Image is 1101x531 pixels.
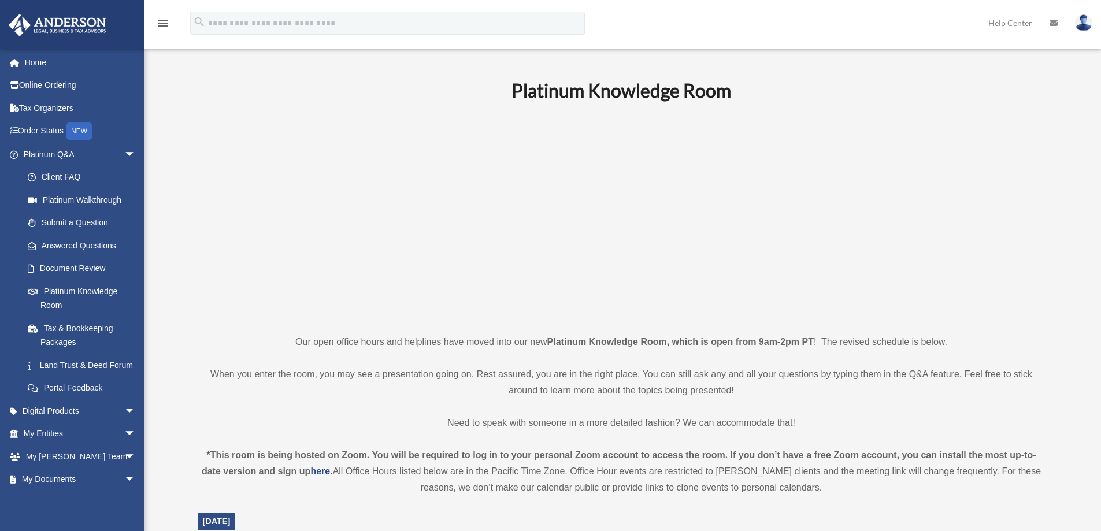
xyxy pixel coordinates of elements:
[8,143,153,166] a: Platinum Q&Aarrow_drop_down
[310,466,330,476] a: here
[124,445,147,469] span: arrow_drop_down
[8,74,153,97] a: Online Ordering
[8,399,153,422] a: Digital Productsarrow_drop_down
[198,415,1045,431] p: Need to speak with someone in a more detailed fashion? We can accommodate that!
[124,143,147,166] span: arrow_drop_down
[124,399,147,423] span: arrow_drop_down
[16,317,153,354] a: Tax & Bookkeeping Packages
[124,422,147,446] span: arrow_drop_down
[202,450,1036,476] strong: *This room is being hosted on Zoom. You will be required to log in to your personal Zoom account ...
[448,117,795,313] iframe: 231110_Toby_KnowledgeRoom
[16,257,153,280] a: Document Review
[547,337,814,347] strong: Platinum Knowledge Room, which is open from 9am-2pm PT
[8,491,153,514] a: Online Learningarrow_drop_down
[193,16,206,28] i: search
[16,377,153,400] a: Portal Feedback
[156,16,170,30] i: menu
[8,422,153,445] a: My Entitiesarrow_drop_down
[16,188,153,211] a: Platinum Walkthrough
[16,280,147,317] a: Platinum Knowledge Room
[124,491,147,514] span: arrow_drop_down
[156,20,170,30] a: menu
[16,211,153,235] a: Submit a Question
[66,122,92,140] div: NEW
[8,445,153,468] a: My [PERSON_NAME] Teamarrow_drop_down
[8,120,153,143] a: Order StatusNEW
[203,517,231,526] span: [DATE]
[16,234,153,257] a: Answered Questions
[198,447,1045,496] div: All Office Hours listed below are in the Pacific Time Zone. Office Hour events are restricted to ...
[330,466,332,476] strong: .
[198,334,1045,350] p: Our open office hours and helplines have moved into our new ! The revised schedule is below.
[8,96,153,120] a: Tax Organizers
[124,468,147,492] span: arrow_drop_down
[8,51,153,74] a: Home
[1075,14,1092,31] img: User Pic
[16,166,153,189] a: Client FAQ
[5,14,110,36] img: Anderson Advisors Platinum Portal
[198,366,1045,399] p: When you enter the room, you may see a presentation going on. Rest assured, you are in the right ...
[16,354,153,377] a: Land Trust & Deed Forum
[511,79,731,102] b: Platinum Knowledge Room
[8,468,153,491] a: My Documentsarrow_drop_down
